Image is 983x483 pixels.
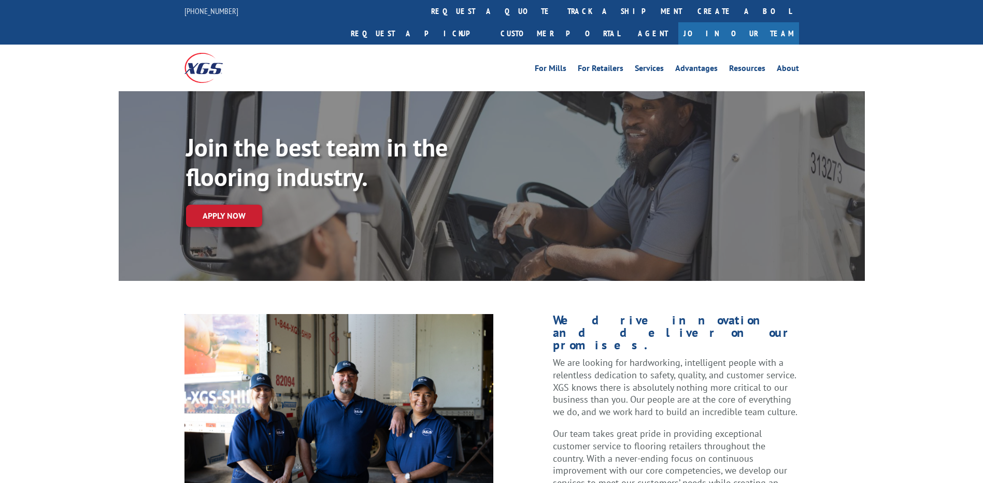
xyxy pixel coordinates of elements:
a: [PHONE_NUMBER] [184,6,238,16]
a: For Retailers [578,64,623,76]
a: Join Our Team [678,22,799,45]
strong: Join the best team in the flooring industry. [186,131,448,193]
a: Services [635,64,664,76]
a: For Mills [535,64,566,76]
a: About [777,64,799,76]
a: Agent [628,22,678,45]
p: We are looking for hardworking, intelligent people with a relentless dedication to safety, qualit... [553,357,799,428]
a: Resources [729,64,765,76]
a: Customer Portal [493,22,628,45]
h1: We drive innovation and deliver on our promises. [553,314,799,357]
a: Apply now [186,205,262,227]
a: Advantages [675,64,718,76]
a: Request a pickup [343,22,493,45]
